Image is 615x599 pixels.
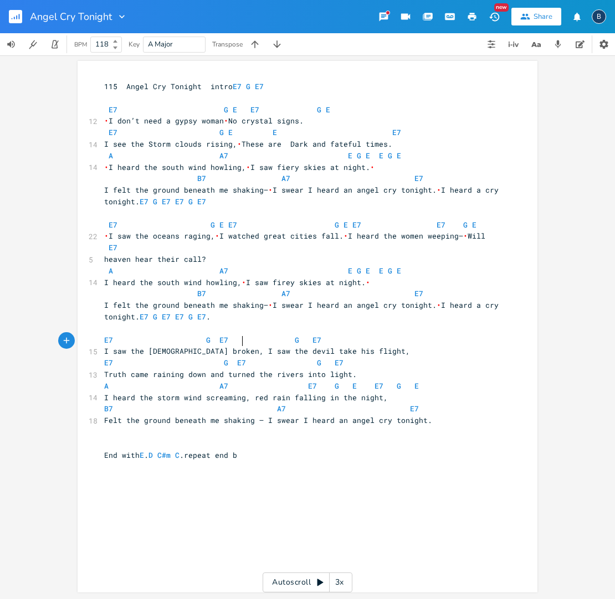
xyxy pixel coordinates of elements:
[511,8,561,25] button: Share
[140,312,148,322] span: E7
[277,404,286,414] span: A7
[228,220,237,230] span: E7
[104,116,304,126] span: I don’t need a gypsy woman No crystal signs.
[104,346,410,356] span: I saw the [DEMOGRAPHIC_DATA] broken, I saw the devil take his flight,
[437,300,441,310] span: \u2028
[109,242,117,252] span: E7
[157,450,171,460] span: C#m
[263,572,352,592] div: Autoscroll
[326,105,330,115] span: E
[414,173,423,183] span: E7
[206,335,211,345] span: G
[162,197,171,206] span: E7
[308,381,317,391] span: E7
[104,254,206,264] span: heaven hear their call?
[352,220,361,230] span: E7
[153,197,157,206] span: G
[219,220,224,230] span: E
[237,358,246,368] span: E7
[224,116,228,126] span: \u2028
[219,151,228,161] span: A7
[437,185,441,195] span: \u2028
[312,335,321,345] span: E7
[109,151,113,161] span: A
[153,312,157,322] span: G
[219,127,224,137] span: G
[494,3,509,12] div: New
[414,288,423,298] span: E7
[463,231,468,241] span: \u2028
[224,358,228,368] span: G
[335,381,339,391] span: G
[233,105,237,115] span: E
[104,231,109,241] span: \u2028
[188,312,193,322] span: G
[104,369,357,379] span: Truth came raining down and turned the rivers into light.
[268,300,273,310] span: \u2028
[197,312,206,322] span: E7
[224,105,228,115] span: G
[388,266,392,276] span: G
[281,173,290,183] span: A7
[162,312,171,322] span: E7
[348,266,352,276] span: E
[197,197,206,206] span: E7
[463,220,468,230] span: G
[148,450,153,460] span: D
[109,266,113,276] span: A
[246,81,250,91] span: G
[255,81,264,91] span: E7
[472,220,476,230] span: E
[357,266,361,276] span: G
[295,335,299,345] span: G
[104,393,388,402] span: I heard the storm wind screaming, red rain falling in the night,
[228,127,233,137] span: E
[330,572,350,592] div: 3x
[175,312,184,322] span: E7
[109,105,117,115] span: E7
[219,381,228,391] span: A7
[104,81,264,91] span: 115 Angel Cry Tonight intro
[215,231,219,241] span: \u2028
[148,39,173,49] span: A Major
[129,41,140,48] div: Key
[344,220,348,230] span: E
[212,41,243,48] div: Transpose
[175,197,184,206] span: E7
[246,162,250,172] span: \u2028
[237,139,242,149] span: \u2028
[366,277,370,287] span: \u2028
[357,151,361,161] span: G
[104,185,503,206] span: I felt the ground beneath me shaking— I swear I heard an angel cry tonight. I heard a cry tonight.
[211,220,215,230] span: G
[317,358,321,368] span: G
[109,220,117,230] span: E7
[379,266,383,276] span: E
[250,105,259,115] span: E7
[197,173,206,183] span: B7
[104,358,113,368] span: E7
[104,381,109,391] span: A
[104,162,109,172] span: \u2028
[175,450,180,460] span: C
[592,4,606,29] button: B
[592,9,606,24] div: boywells
[410,404,419,414] span: E7
[375,381,383,391] span: E7
[104,116,109,126] span: \u2028
[104,277,370,287] span: I heard the south wind howling, I saw firey skies at night.
[104,300,503,322] span: I felt the ground beneath me shaking— I swear I heard an angel cry tonight. I heard a cry tonight. .
[366,266,370,276] span: E
[104,162,375,172] span: I heard the south wind howling, I saw fiery skies at night.
[104,231,485,241] span: I saw the oceans raging, I watched great cities fall. I heard the women weeping— Will
[317,105,321,115] span: G
[397,266,401,276] span: E
[188,197,193,206] span: G
[140,450,144,460] span: E
[335,220,339,230] span: G
[483,7,505,27] button: New
[281,288,290,298] span: A7
[104,335,113,345] span: E7
[534,12,552,22] div: Share
[379,151,383,161] span: E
